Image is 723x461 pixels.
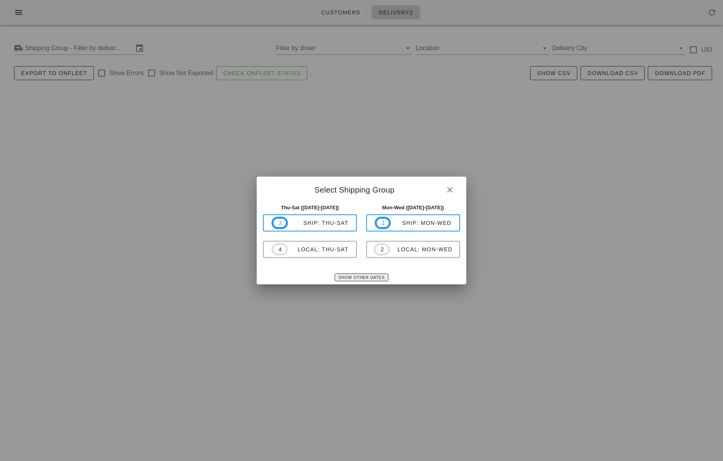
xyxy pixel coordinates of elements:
[263,241,357,258] button: 4local: Thu-Sat
[338,275,384,280] span: Show Other Dates
[366,214,460,231] button: 1ship: Mon-Wed
[390,246,453,252] div: local: Mon-Wed
[288,220,349,226] div: ship: Thu-Sat
[263,214,357,231] button: 3ship: Thu-Sat
[335,273,388,281] button: Show Other Dates
[380,245,383,254] span: 2
[382,205,444,210] strong: Mon-Wed ([DATE]-[DATE])
[381,219,384,227] span: 1
[288,246,349,252] div: local: Thu-Sat
[366,241,460,258] button: 2local: Mon-Wed
[391,220,451,226] div: ship: Mon-Wed
[257,177,466,201] div: Select Shipping Group
[278,245,281,254] span: 4
[281,205,339,210] strong: Thu-Sat ([DATE]-[DATE])
[278,219,281,227] span: 3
